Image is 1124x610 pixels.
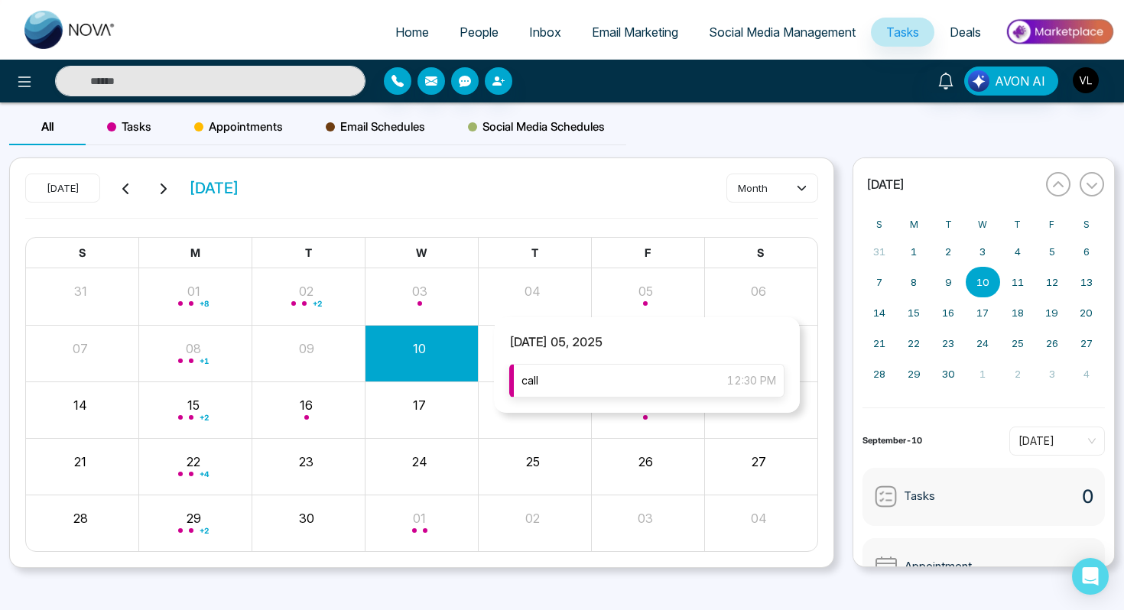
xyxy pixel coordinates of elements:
button: 10 [413,339,426,358]
button: 21 [74,453,86,471]
span: Tasks [904,488,935,505]
button: 17 [413,396,426,414]
button: 02 [525,509,540,527]
div: Open Intercom Messenger [1072,558,1109,595]
span: M [190,246,200,259]
button: September 16, 2025 [931,297,966,328]
button: 09 [299,339,314,358]
button: September 13, 2025 [1069,267,1103,297]
a: People [444,18,514,47]
div: Month View [25,237,818,553]
button: AVON AI [964,67,1058,96]
span: [DATE] [867,177,904,192]
button: September 11, 2025 [1000,267,1035,297]
abbr: September 27, 2025 [1080,337,1093,349]
a: Social Media Management [694,18,871,47]
a: Deals [934,18,996,47]
span: T [305,246,312,259]
span: Today [1018,430,1096,453]
abbr: September 4, 2025 [1015,245,1021,258]
span: [DATE] 05, 2025 [494,334,618,365]
button: August 31, 2025 [862,236,897,267]
button: September 22, 2025 [897,328,931,359]
span: Tasks [886,24,919,40]
abbr: August 31, 2025 [873,245,885,258]
abbr: September 2, 2025 [945,245,951,258]
span: S [757,246,764,259]
abbr: September 23, 2025 [942,337,954,349]
abbr: Thursday [1014,219,1021,230]
a: Home [380,18,444,47]
abbr: September 29, 2025 [908,368,921,380]
span: 0 [1082,553,1093,581]
abbr: October 1, 2025 [979,368,986,380]
strong: September-10 [862,435,922,446]
abbr: September 8, 2025 [911,276,917,288]
span: Deals [950,24,981,40]
span: + 4 [200,471,209,477]
abbr: Wednesday [978,219,987,230]
span: W [416,246,427,259]
abbr: September 24, 2025 [976,337,989,349]
abbr: September 16, 2025 [942,307,954,319]
abbr: September 26, 2025 [1046,337,1058,349]
a: Tasks [871,18,934,47]
button: 26 [638,453,653,471]
span: Home [395,24,429,40]
button: September 6, 2025 [1069,236,1103,267]
button: October 2, 2025 [1000,359,1035,389]
button: September 17, 2025 [966,297,1000,328]
img: User Avatar [1073,67,1099,93]
button: 27 [752,453,766,471]
button: 25 [526,453,540,471]
abbr: Monday [910,219,918,230]
button: September 3, 2025 [966,236,1000,267]
button: September 23, 2025 [931,328,966,359]
span: Email Schedules [326,118,425,136]
span: Inbox [529,24,561,40]
abbr: September 11, 2025 [1012,276,1024,288]
button: 03 [638,509,653,527]
button: [DATE] [25,174,100,203]
button: September 7, 2025 [862,267,897,297]
button: September 18, 2025 [1000,297,1035,328]
span: + 2 [200,527,209,534]
span: [DATE] [189,177,239,200]
button: September 21, 2025 [862,328,897,359]
button: September 10, 2025 [966,267,1000,297]
button: September 20, 2025 [1069,297,1103,328]
span: T [531,246,538,259]
button: [DATE] [862,177,1037,192]
span: + 2 [200,414,209,420]
span: + 2 [313,300,322,307]
abbr: September 12, 2025 [1046,276,1058,288]
span: + 1 [200,358,209,364]
button: 30 [299,509,314,527]
button: September 19, 2025 [1035,297,1069,328]
abbr: October 2, 2025 [1015,368,1021,380]
button: September 5, 2025 [1035,236,1069,267]
abbr: October 4, 2025 [1083,368,1090,380]
abbr: October 3, 2025 [1049,368,1055,380]
a: Email Marketing [577,18,694,47]
abbr: September 17, 2025 [976,307,989,319]
abbr: September 9, 2025 [945,276,952,288]
abbr: Tuesday [945,219,952,230]
button: October 3, 2025 [1035,359,1069,389]
abbr: September 20, 2025 [1080,307,1093,319]
abbr: September 5, 2025 [1049,245,1055,258]
button: September 14, 2025 [862,297,897,328]
span: AVON AI [995,72,1045,90]
button: September 15, 2025 [897,297,931,328]
abbr: September 3, 2025 [979,245,986,258]
button: 04 [751,509,767,527]
button: 04 [525,282,541,300]
abbr: September 30, 2025 [942,368,955,380]
button: 24 [412,453,427,471]
abbr: September 15, 2025 [908,307,920,319]
button: September 4, 2025 [1000,236,1035,267]
abbr: September 7, 2025 [876,276,882,288]
abbr: September 18, 2025 [1012,307,1024,319]
button: September 1, 2025 [897,236,931,267]
button: September 28, 2025 [862,359,897,389]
